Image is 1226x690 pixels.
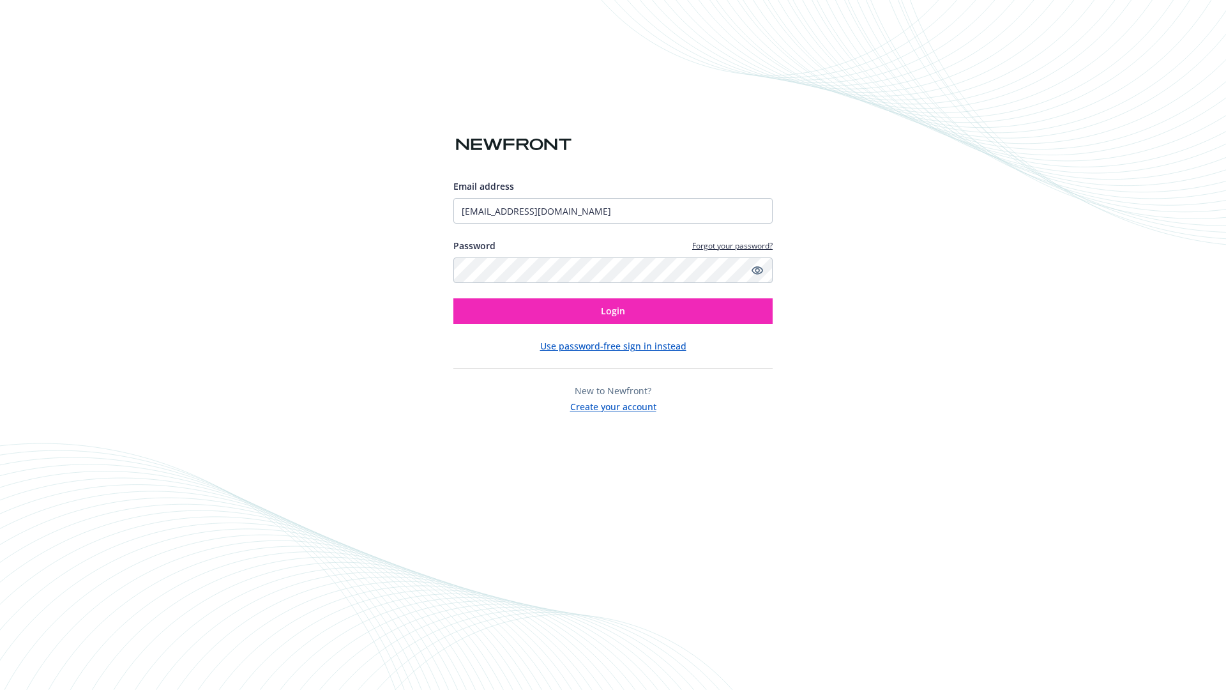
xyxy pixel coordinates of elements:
[575,385,651,397] span: New to Newfront?
[453,134,574,156] img: Newfront logo
[453,198,773,224] input: Enter your email
[453,257,773,283] input: Enter your password
[453,239,496,252] label: Password
[750,263,765,278] a: Show password
[601,305,625,317] span: Login
[453,180,514,192] span: Email address
[570,397,656,413] button: Create your account
[453,298,773,324] button: Login
[540,339,686,353] button: Use password-free sign in instead
[692,240,773,251] a: Forgot your password?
